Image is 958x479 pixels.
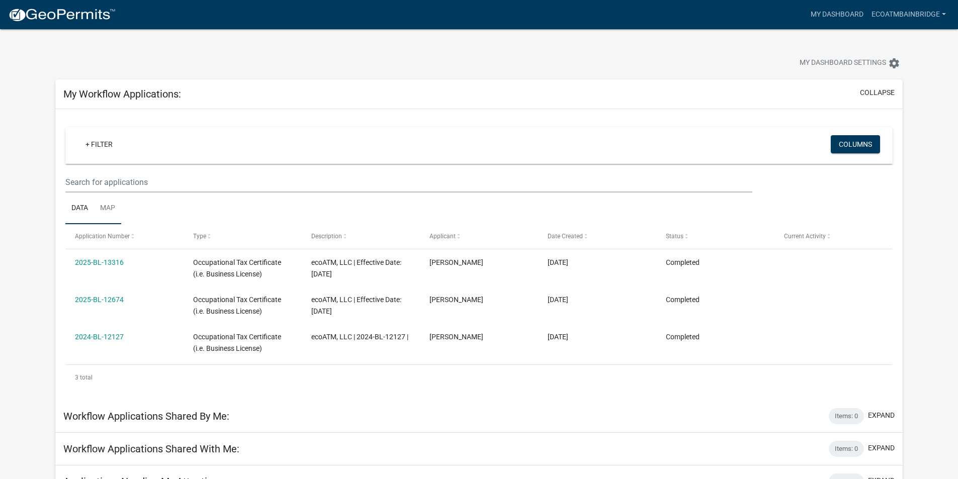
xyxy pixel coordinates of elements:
span: My Dashboard Settings [800,57,886,69]
button: expand [868,443,895,453]
button: Columns [831,135,880,153]
span: Applicant [429,233,456,240]
datatable-header-cell: Date Created [538,224,656,248]
span: Completed [666,258,700,266]
h5: Workflow Applications Shared With Me: [63,443,239,455]
span: Occupational Tax Certificate (i.e. Business License) [193,258,281,278]
button: expand [868,410,895,421]
a: 2025-BL-12674 [75,296,124,304]
div: 3 total [65,365,893,390]
div: Items: 0 [829,408,864,424]
input: Search for applications [65,172,752,193]
button: collapse [860,87,895,98]
datatable-header-cell: Description [302,224,420,248]
datatable-header-cell: Type [184,224,302,248]
span: 03/11/2025 [548,258,568,266]
span: Application Number [75,233,130,240]
a: 2024-BL-12127 [75,333,124,341]
a: 2025-BL-13316 [75,258,124,266]
span: ecoATM, LLC | Effective Date: 01/01/2025 [311,258,401,278]
span: Occupational Tax Certificate (i.e. Business License) [193,333,281,352]
div: collapse [55,109,903,400]
datatable-header-cell: Applicant [420,224,538,248]
span: 08/07/2024 [548,333,568,341]
div: Items: 0 [829,441,864,457]
span: Date Created [548,233,583,240]
a: My Dashboard [807,5,867,24]
i: settings [888,57,900,69]
span: 10/09/2024 [548,296,568,304]
datatable-header-cell: Application Number [65,224,184,248]
span: Sam Villicana [429,258,483,266]
a: Data [65,193,94,225]
span: ecoATM, LLC | Effective Date: 01/01/2025 [311,296,401,315]
span: Current Activity [784,233,826,240]
button: My Dashboard Settingssettings [792,53,908,73]
span: Sam Villicana [429,296,483,304]
h5: My Workflow Applications: [63,88,181,100]
a: Map [94,193,121,225]
span: Occupational Tax Certificate (i.e. Business License) [193,296,281,315]
a: ecoATMBainbridge [867,5,950,24]
span: Completed [666,333,700,341]
datatable-header-cell: Status [656,224,774,248]
span: Status [666,233,683,240]
datatable-header-cell: Current Activity [774,224,892,248]
span: Completed [666,296,700,304]
span: ecoATM, LLC | 2024-BL-12127 | [311,333,408,341]
h5: Workflow Applications Shared By Me: [63,410,229,422]
a: + Filter [77,135,121,153]
span: Sam Villicana [429,333,483,341]
span: Description [311,233,342,240]
span: Type [193,233,206,240]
